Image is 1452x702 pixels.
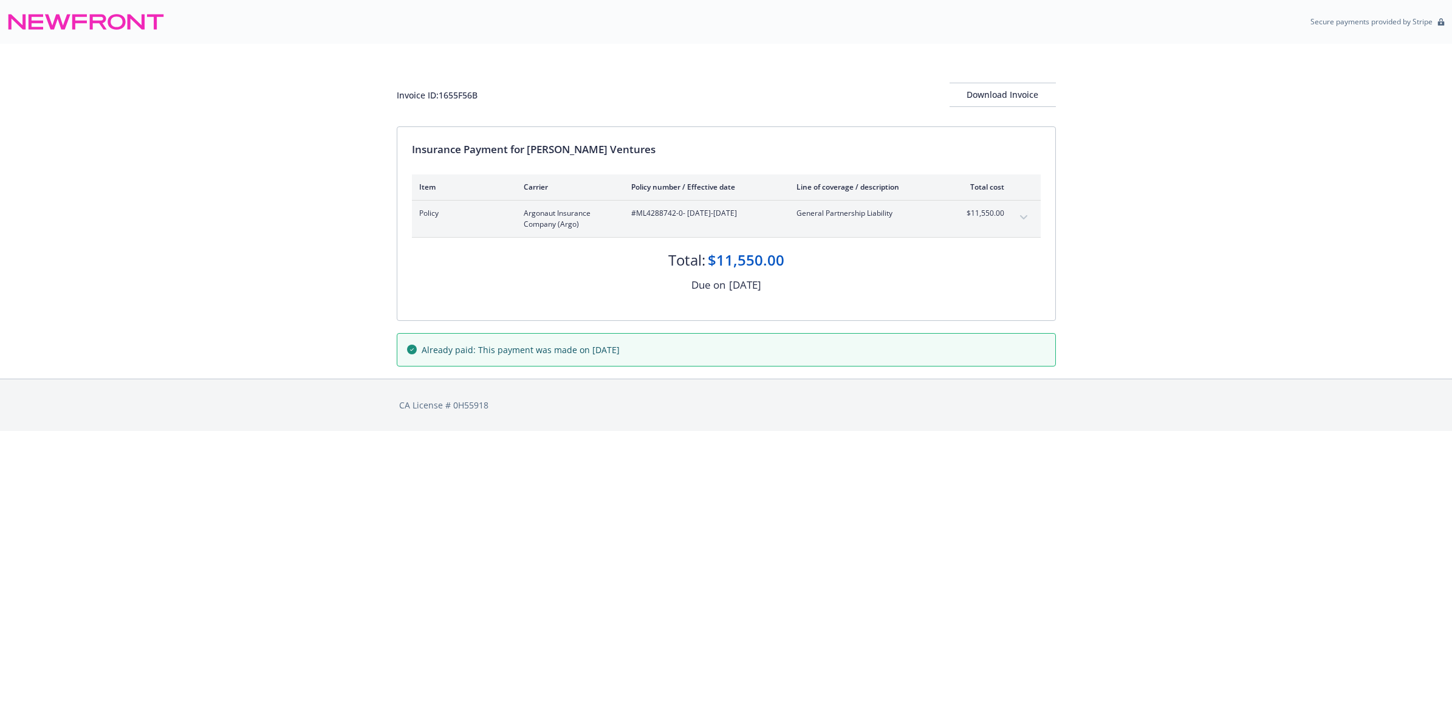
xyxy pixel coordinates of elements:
[399,399,1053,411] div: CA License # 0H55918
[691,277,725,293] div: Due on
[959,182,1004,192] div: Total cost
[419,182,504,192] div: Item
[419,208,504,219] span: Policy
[631,182,777,192] div: Policy number / Effective date
[708,250,784,270] div: $11,550.00
[950,83,1056,106] div: Download Invoice
[796,182,939,192] div: Line of coverage / description
[524,182,612,192] div: Carrier
[412,142,1041,157] div: Insurance Payment for [PERSON_NAME] Ventures
[950,83,1056,107] button: Download Invoice
[959,208,1004,219] span: $11,550.00
[397,89,478,102] div: Invoice ID: 1655F56B
[796,208,939,219] span: General Partnership Liability
[668,250,705,270] div: Total:
[412,201,1041,237] div: PolicyArgonaut Insurance Company (Argo)#ML4288742-0- [DATE]-[DATE]General Partnership Liability$1...
[631,208,777,219] span: #ML4288742-0 - [DATE]-[DATE]
[524,208,612,230] span: Argonaut Insurance Company (Argo)
[1310,16,1433,27] p: Secure payments provided by Stripe
[422,343,620,356] span: Already paid: This payment was made on [DATE]
[729,277,761,293] div: [DATE]
[1014,208,1033,227] button: expand content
